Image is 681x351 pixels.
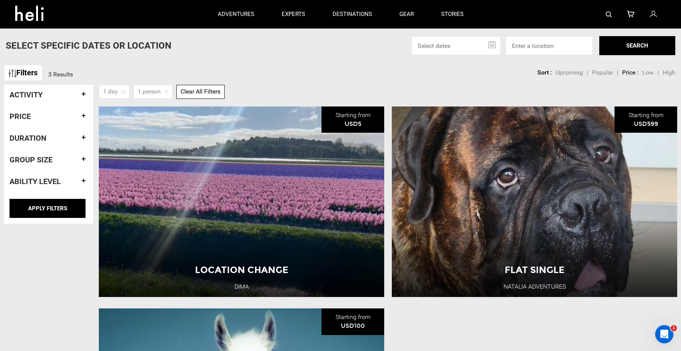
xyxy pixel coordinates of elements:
[103,87,118,96] span: 1 day
[411,36,501,55] input: Select dates
[122,90,125,94] img: close-icon.png
[663,69,675,76] span: High
[599,36,675,55] button: SEARCH
[606,11,612,17] img: search-bar-icon.svg
[505,36,593,55] input: Enter a location
[10,134,87,142] h4: Duration
[10,91,87,99] h4: Activity
[537,68,552,77] li: Sort :
[165,90,168,94] img: close-icon.png
[10,199,86,218] input: APPLY FILTERS
[10,112,87,121] h4: Price
[218,10,254,18] p: adventures
[642,69,654,76] span: Low
[48,71,73,78] span: 3 Results
[10,156,87,164] h4: Group size
[617,68,618,77] li: |
[671,325,677,331] span: 1
[138,87,161,96] span: 1 person
[10,177,87,186] h4: Ability Level
[622,68,638,77] li: Price :
[4,65,43,81] a: Filters
[9,70,16,77] img: btn-icon.svg
[282,10,305,18] p: experts
[556,69,583,76] span: Upcoming
[333,10,372,18] p: destinations
[6,39,171,52] p: Select Specific Dates Or Location
[657,68,659,77] li: |
[592,69,613,76] span: Popular
[587,68,588,77] li: |
[181,88,220,95] span: Clear All Filters
[655,325,673,343] iframe: Intercom live chat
